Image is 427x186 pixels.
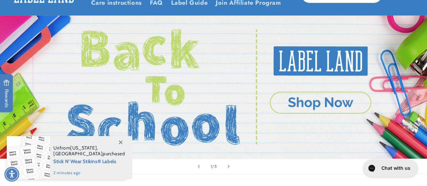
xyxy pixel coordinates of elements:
button: Previous slide [191,159,206,174]
span: from , purchased [53,145,125,157]
span: 5 [214,163,217,170]
span: [US_STATE] [70,145,97,151]
button: Next slide [221,159,236,174]
span: 2 minutes ago [53,170,125,176]
span: Uri [53,145,60,151]
div: Accessibility Menu [4,167,19,182]
span: Stick N' Wear Stikins® Labels [53,157,125,165]
span: [GEOGRAPHIC_DATA] [53,151,103,157]
span: Rewards [3,79,10,107]
iframe: Gorgias live chat messenger [359,157,420,179]
span: / [212,163,214,170]
span: 1 [210,163,212,170]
